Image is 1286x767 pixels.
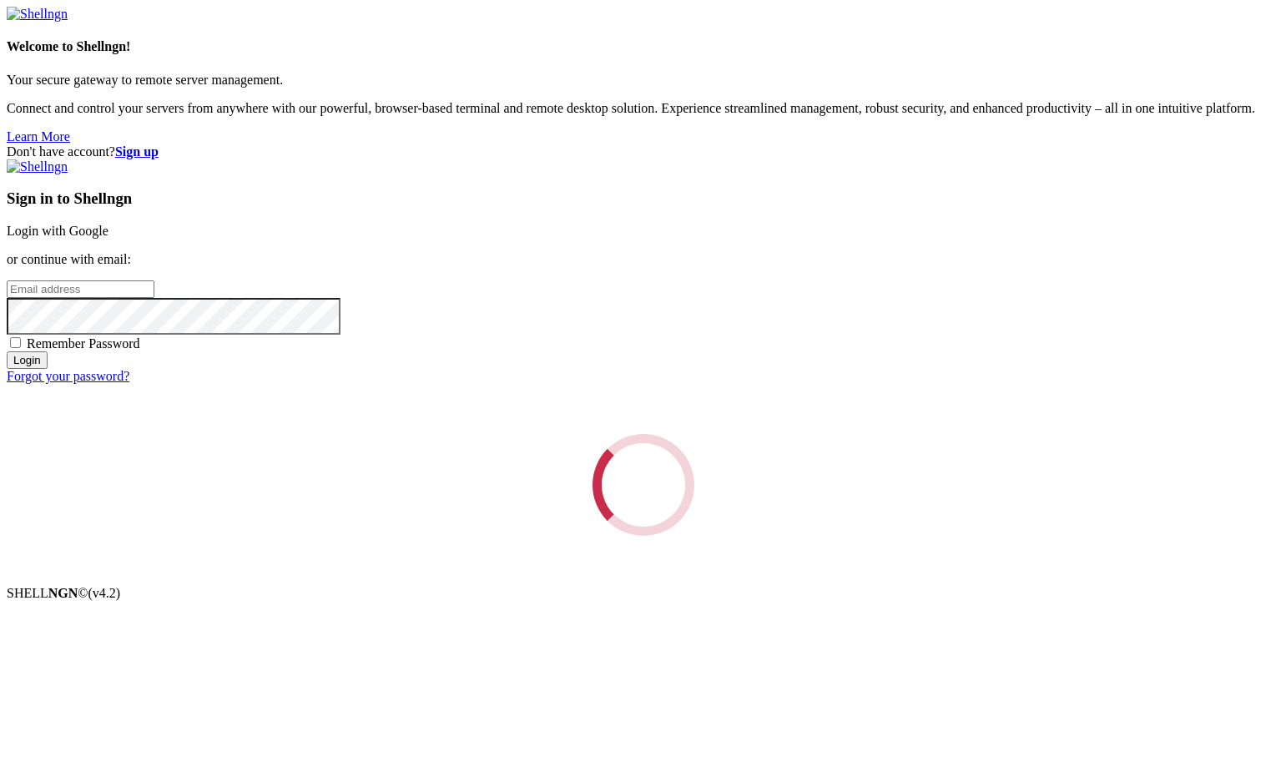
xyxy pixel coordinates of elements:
[7,101,1279,116] p: Connect and control your servers from anywhere with our powerful, browser-based terminal and remo...
[115,144,159,159] a: Sign up
[7,73,1279,88] p: Your secure gateway to remote server management.
[7,144,1279,159] div: Don't have account?
[48,586,78,600] b: NGN
[7,7,68,22] img: Shellngn
[7,252,1279,267] p: or continue with email:
[7,280,154,298] input: Email address
[7,159,68,174] img: Shellngn
[7,224,108,238] a: Login with Google
[10,337,21,348] input: Remember Password
[27,336,140,351] span: Remember Password
[7,351,48,369] input: Login
[88,586,121,600] span: 4.2.0
[593,434,694,536] div: Loading...
[7,586,120,600] span: SHELL ©
[7,369,129,383] a: Forgot your password?
[7,129,70,144] a: Learn More
[7,189,1279,208] h3: Sign in to Shellngn
[7,39,1279,54] h4: Welcome to Shellngn!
